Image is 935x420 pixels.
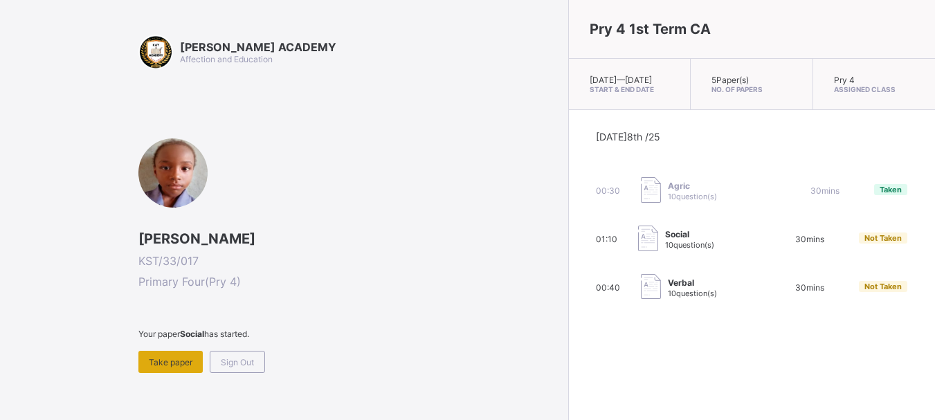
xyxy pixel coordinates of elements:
span: Not Taken [864,282,902,291]
span: 5 Paper(s) [711,75,749,85]
span: No. of Papers [711,85,791,93]
span: 30 mins [795,282,824,293]
span: 10 question(s) [668,289,717,298]
span: Sign Out [221,357,254,367]
span: Pry 4 [834,75,855,85]
span: Verbal [668,277,717,288]
img: take_paper.cd97e1aca70de81545fe8e300f84619e.svg [641,274,661,300]
span: Not Taken [864,233,902,243]
img: take_paper.cd97e1aca70de81545fe8e300f84619e.svg [641,177,661,203]
span: 10 question(s) [668,192,717,201]
span: 10 question(s) [665,240,714,250]
span: Affection and Education [180,54,273,64]
span: [PERSON_NAME] [138,230,561,247]
span: Assigned Class [834,85,914,93]
span: 30 mins [810,185,839,196]
span: Social [665,229,714,239]
span: Your paper has started. [138,329,561,339]
span: Primary Four ( Pry 4 ) [138,275,561,289]
span: [DATE] — [DATE] [590,75,652,85]
span: 00:30 [596,185,620,196]
span: Pry 4 1st Term CA [590,21,711,37]
b: Social [180,329,204,339]
span: Taken [880,185,902,194]
span: Take paper [149,357,192,367]
span: 01:10 [596,234,617,244]
span: 00:40 [596,282,620,293]
span: 30 mins [795,234,824,244]
span: [PERSON_NAME] ACADEMY [180,40,336,54]
span: KST/33/017 [138,254,561,268]
span: Agric [668,181,717,191]
span: Start & End Date [590,85,669,93]
span: [DATE] 8th /25 [596,131,660,143]
img: take_paper.cd97e1aca70de81545fe8e300f84619e.svg [638,226,658,251]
